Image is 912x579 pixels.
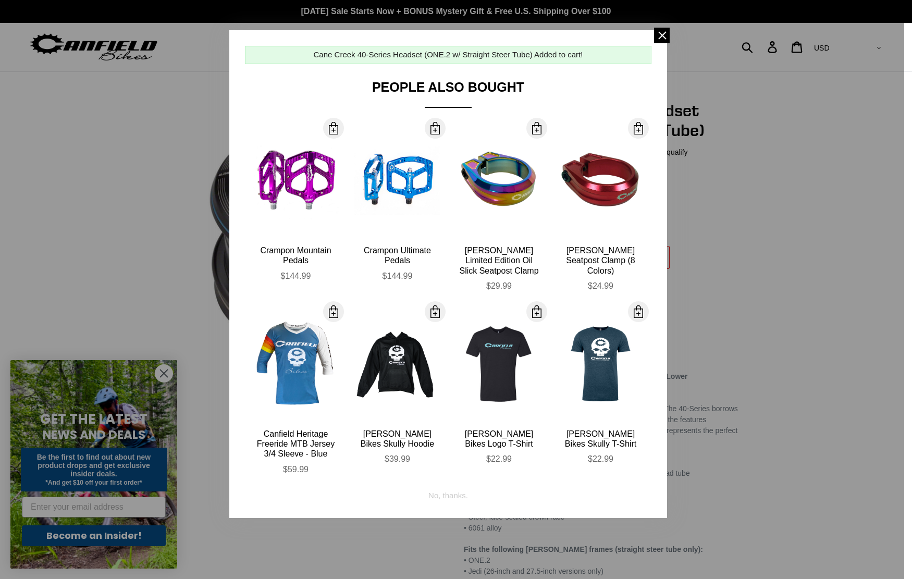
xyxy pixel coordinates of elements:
div: [PERSON_NAME] Bikes Skully Hoodie [354,429,440,449]
span: $22.99 [486,454,512,463]
div: Crampon Mountain Pedals [253,245,339,265]
img: Canfield-Crampon-Ultimate-Blue_large.jpg [354,138,440,224]
span: $29.99 [486,281,512,290]
div: Crampon Ultimate Pedals [354,245,440,265]
span: $24.99 [588,281,613,290]
div: [PERSON_NAME] Bikes Skully T-Shirt [558,429,644,449]
div: [PERSON_NAME] Limited Edition Oil Slick Seatpost Clamp [456,245,542,276]
img: Canfield-Seat-Clamp-Red-2_large.jpg [558,138,644,224]
div: Canfield Heritage Freeride MTB Jersey 3/4 Sleeve - Blue [253,429,339,459]
span: $22.99 [588,454,613,463]
span: $59.99 [283,465,309,474]
img: Canfield-Skully-T-Indigo-Next-Level_large.jpg [558,321,644,407]
div: [PERSON_NAME] Seatpost Clamp (8 Colors) [558,245,644,276]
div: [PERSON_NAME] Bikes Logo T-Shirt [456,429,542,449]
img: Canfield-Oil-Slick-Seat-Clamp-MTB-logo-quarter_large.jpg [456,138,542,224]
span: $144.99 [281,272,311,280]
img: CANFIELD-LOGO-TEE-BLACK-SHOPIFY_large.jpg [456,321,542,407]
div: People Also Bought [245,80,651,108]
img: Canfield-Hertiage-Jersey-Blue-Front_large.jpg [253,321,339,407]
img: Canfield-Crampon-Mountain-Purple-Shopify_large.jpg [253,138,339,224]
span: $39.99 [385,454,410,463]
span: $144.99 [383,272,413,280]
div: Cane Creek 40-Series Headset (ONE.2 w/ Straight Steer Tube) Added to cart! [314,49,583,61]
img: OldStyleCanfieldHoodie_large.png [354,321,440,407]
div: No, thanks. [428,482,468,502]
